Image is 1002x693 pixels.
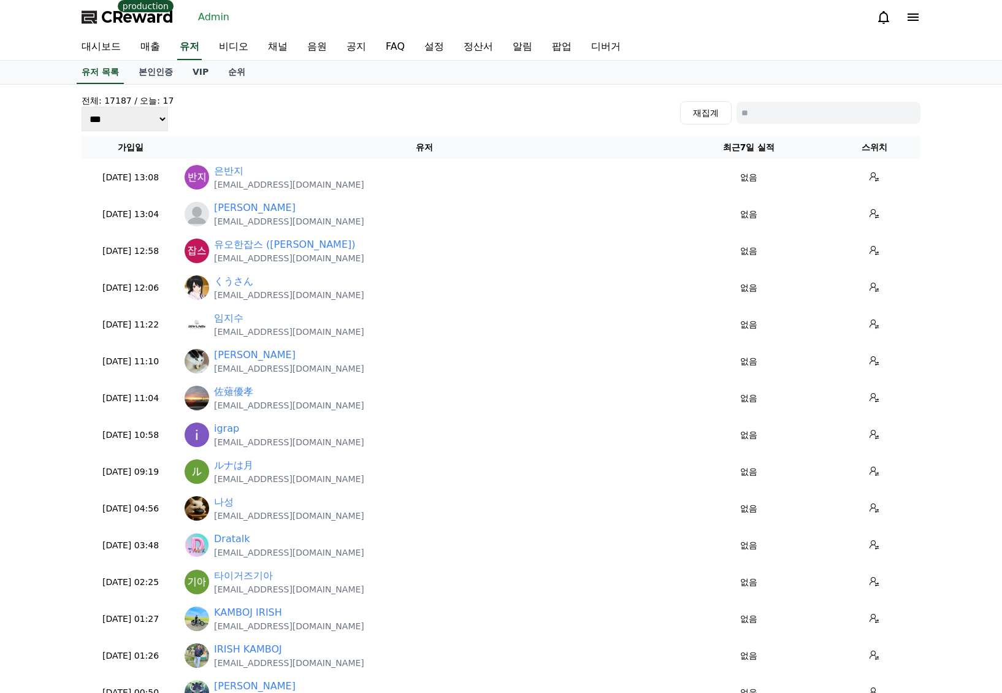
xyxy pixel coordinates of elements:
[258,34,297,60] a: 채널
[185,386,209,410] img: https://lh3.googleusercontent.com/a/ACg8ocIYmB5QBttbCO0JN5r2QHyFa5uY_YpaQ8cxrBEQfraDHDTpqAjU=s96-c
[214,385,253,399] a: 佐薙優孝
[669,136,828,159] th: 최근7일 실적
[185,533,209,557] img: https://cdn.creward.net/profile/user/YY09Sep 11, 2025035029_7ed4ecf86b3e4cc491739f4ef55d156841352...
[102,408,138,418] span: Messages
[185,643,209,668] img: https://lh3.googleusercontent.com/a/ACg8ocLT99yhweEz4JkJYoksjmp3avwjSisIAh8ifC-trE_wEIpwYFBA=s96-c
[674,355,824,368] p: 없음
[214,201,296,215] a: [PERSON_NAME]
[86,245,175,258] p: [DATE] 12:58
[86,318,175,331] p: [DATE] 11:22
[214,642,282,657] a: IRISH KAMBOJ
[86,171,175,184] p: [DATE] 13:08
[185,239,209,263] img: https://lh3.googleusercontent.com/a/ACg8ocJBu9OfXmCzNr_zOyeuvTYTYplXcQh_h6ZEt2fAQLlCkK23hQ=s96-c
[193,7,234,27] a: Admin
[82,94,174,107] h4: 전체: 17187 / 오늘: 17
[183,61,218,84] a: VIP
[674,613,824,626] p: 없음
[185,275,209,300] img: https://lh3.googleusercontent.com/a/ACg8ocLby83Pi37tgjR2ArjOlpFdffV9pU6e_93eHTQMwJLljgI01dui=s96-c
[337,34,376,60] a: 공지
[214,362,364,375] p: [EMAIL_ADDRESS][DOMAIN_NAME]
[177,34,202,60] a: 유저
[214,311,243,326] a: 임지수
[674,318,824,331] p: 없음
[674,539,824,552] p: 없음
[185,349,209,373] img: https://lh3.googleusercontent.com/a/ACg8ocI1z7evrlhg3Oz4y0BO-gf6RbA5L0u3vVzowEXI9vIZZOnsjEye=s96-c
[86,465,175,478] p: [DATE] 09:19
[214,399,364,412] p: [EMAIL_ADDRESS][DOMAIN_NAME]
[214,326,364,338] p: [EMAIL_ADDRESS][DOMAIN_NAME]
[415,34,454,60] a: 설정
[86,502,175,515] p: [DATE] 04:56
[214,569,273,583] a: 타이거즈기아
[214,421,239,436] a: igrap
[674,649,824,662] p: 없음
[101,7,174,27] span: CReward
[182,407,212,417] span: Settings
[674,392,824,405] p: 없음
[158,389,235,419] a: Settings
[214,620,364,632] p: [EMAIL_ADDRESS][DOMAIN_NAME]
[376,34,415,60] a: FAQ
[214,252,364,264] p: [EMAIL_ADDRESS][DOMAIN_NAME]
[180,136,669,159] th: 유저
[581,34,630,60] a: 디버거
[185,570,209,594] img: https://lh3.googleusercontent.com/a/ACg8ocLMYBslPgXJjkxnRyDconef2twLjaxz-IqR7eYaDV9JqX_Ilw=s96-c
[214,510,364,522] p: [EMAIL_ADDRESS][DOMAIN_NAME]
[185,165,209,190] img: https://lh3.googleusercontent.com/a/ACg8ocJ1HzoidvR5UTtZuhQUJLwCj7SL0chgFriuyUKeKUJ5UqwuJg=s96-c
[542,34,581,60] a: 팝업
[214,237,355,252] a: 유오한잡스 ([PERSON_NAME])
[214,436,364,448] p: [EMAIL_ADDRESS][DOMAIN_NAME]
[86,539,175,552] p: [DATE] 03:48
[214,495,234,510] a: 나성
[86,392,175,405] p: [DATE] 11:04
[214,546,364,559] p: [EMAIL_ADDRESS][DOMAIN_NAME]
[674,502,824,515] p: 없음
[674,208,824,221] p: 없음
[185,312,209,337] img: https://lh3.googleusercontent.com/a/ACg8ocKUDbBPzssG8WlLBdAHhiCDydmq_j5Av2QANRy0j5a8ubIwHcI=s96-c
[214,348,296,362] a: [PERSON_NAME]
[185,423,209,447] img: https://lh3.googleusercontent.com/a/ACg8ocKu0h6B2lafs2G4sQSX1nP3j_KmvRCbH8C2FIbdrX4vwG9HBg=s96-c
[214,289,364,301] p: [EMAIL_ADDRESS][DOMAIN_NAME]
[503,34,542,60] a: 알림
[680,101,732,124] button: 재집계
[214,215,364,228] p: [EMAIL_ADDRESS][DOMAIN_NAME]
[214,605,282,620] a: KAMBOJ IRISH
[77,61,124,84] a: 유저 목록
[86,649,175,662] p: [DATE] 01:26
[86,429,175,442] p: [DATE] 10:58
[674,245,824,258] p: 없음
[674,171,824,184] p: 없음
[214,164,243,178] a: 은반지
[214,458,253,473] a: ルナは月
[86,281,175,294] p: [DATE] 12:06
[185,496,209,521] img: https://cdn.creward.net/profile/user/YY09Sep 11, 2025045713_f0732a2249a2dd8115aeb866178828ae56e72...
[185,607,209,631] img: https://lh3.googleusercontent.com/a/ACg8ocJ4zML9K1wBwoYRvjCTZ_8pFVsho7AS7D4ix9sqwbQ_XDzN__gC=s96-c
[31,407,53,417] span: Home
[674,576,824,589] p: 없음
[81,389,158,419] a: Messages
[674,465,824,478] p: 없음
[86,355,175,368] p: [DATE] 11:10
[214,178,364,191] p: [EMAIL_ADDRESS][DOMAIN_NAME]
[86,613,175,626] p: [DATE] 01:27
[131,34,170,60] a: 매출
[297,34,337,60] a: 음원
[214,583,364,595] p: [EMAIL_ADDRESS][DOMAIN_NAME]
[185,459,209,484] img: https://lh3.googleusercontent.com/a/ACg8ocJIYeo6KbqufiBbjYqyDwVkqoleNNO8d7I6x_uAo-QxKEOgAA=s96-c
[185,202,209,226] img: profile_blank.webp
[214,274,253,289] a: くうさん
[72,34,131,60] a: 대시보드
[214,473,364,485] p: [EMAIL_ADDRESS][DOMAIN_NAME]
[214,657,364,669] p: [EMAIL_ADDRESS][DOMAIN_NAME]
[674,281,824,294] p: 없음
[129,61,183,84] a: 본인인증
[82,136,180,159] th: 가입일
[214,532,250,546] a: Dratalk
[454,34,503,60] a: 정산서
[86,576,175,589] p: [DATE] 02:25
[828,136,920,159] th: 스위치
[209,34,258,60] a: 비디오
[86,208,175,221] p: [DATE] 13:04
[218,61,255,84] a: 순위
[4,389,81,419] a: Home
